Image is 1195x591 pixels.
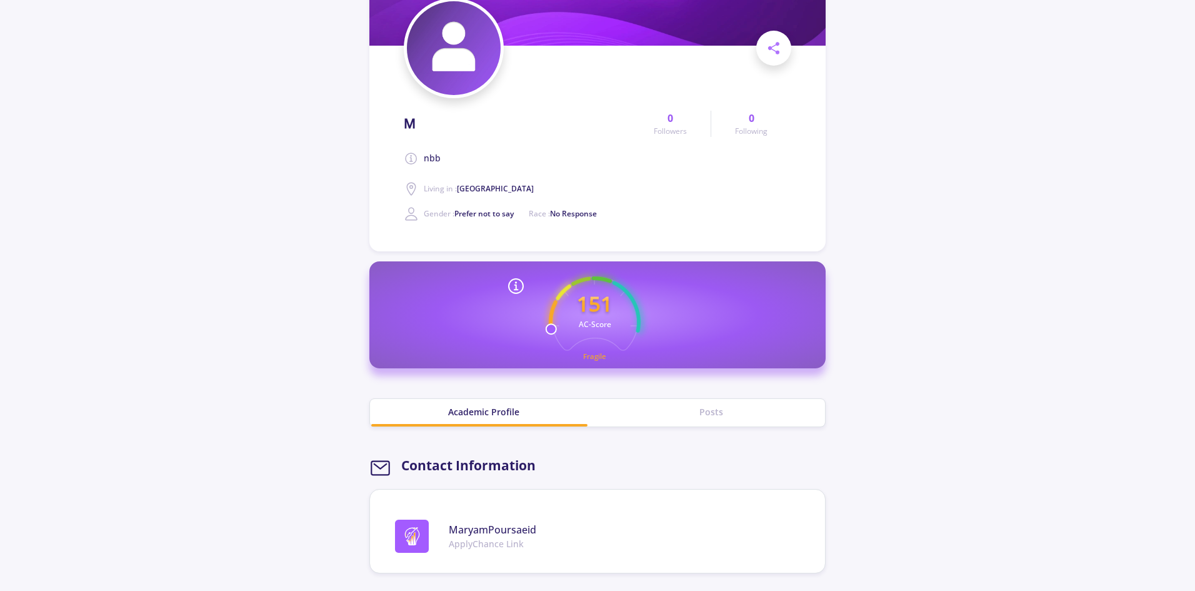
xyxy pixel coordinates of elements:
img: logo [403,527,421,545]
a: 0Following [711,111,791,137]
div: Academic Profile [370,405,597,418]
span: Race : [529,208,597,219]
span: nbb [424,151,441,166]
span: Gender : [424,208,514,219]
h2: Contact Information [401,458,536,473]
span: Prefer not to say [454,208,514,219]
span: [GEOGRAPHIC_DATA] [457,183,534,194]
text: Fragile [583,351,606,361]
span: No Response [550,208,597,219]
div: Posts [597,405,825,418]
span: Following [735,126,767,137]
img: Mavatar [407,1,501,95]
span: ApplyChance Link [449,537,536,550]
span: 0 [749,111,754,126]
span: Living in : [424,183,534,194]
span: Followers [654,126,687,137]
text: AC-Score [578,319,611,330]
span: 0 [667,111,673,126]
a: 0Followers [630,111,711,137]
span: MaryamPoursaeid [449,522,536,537]
text: 151 [577,290,612,318]
h1: M [404,116,416,131]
